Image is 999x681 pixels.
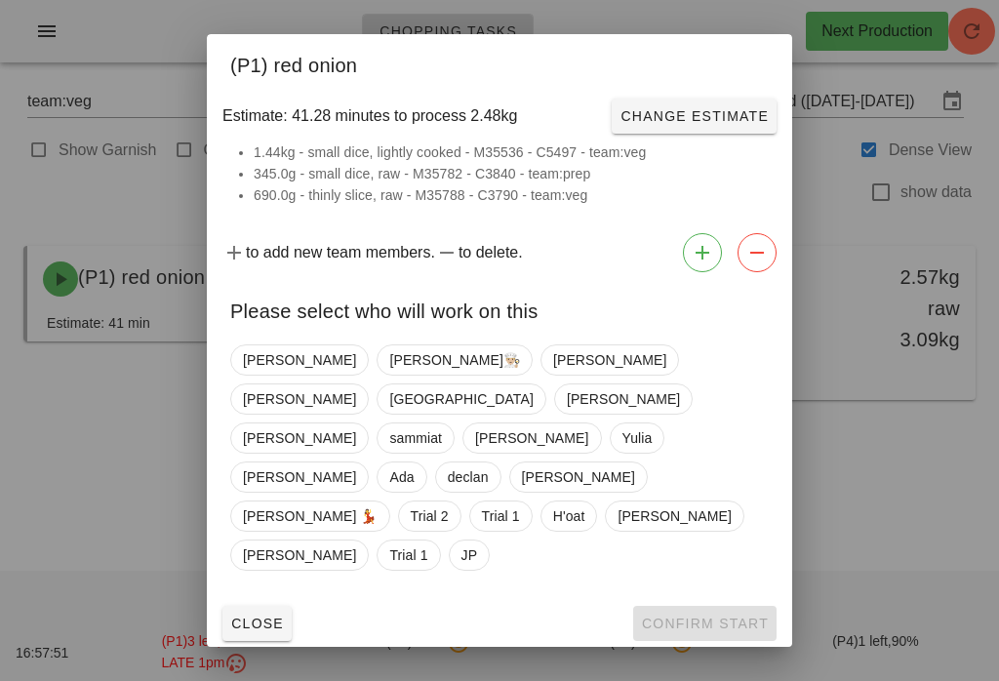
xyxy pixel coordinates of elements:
[618,501,731,531] span: [PERSON_NAME]
[230,616,284,631] span: Close
[207,225,792,280] div: to add new team members. to delete.
[389,384,533,414] span: [GEOGRAPHIC_DATA]
[254,184,769,206] li: 690.0g - thinly slice, raw - M35788 - C3790 - team:veg
[243,501,378,531] span: [PERSON_NAME] 💃
[254,163,769,184] li: 345.0g - small dice, raw - M35782 - C3840 - team:prep
[222,606,292,641] button: Close
[243,541,356,570] span: [PERSON_NAME]
[207,34,792,91] div: (P1) red onion
[389,541,427,570] span: Trial 1
[207,280,792,337] div: Please select who will work on this
[389,345,520,375] span: [PERSON_NAME]👨🏼‍🍳
[243,384,356,414] span: [PERSON_NAME]
[475,423,588,453] span: [PERSON_NAME]
[254,141,769,163] li: 1.44kg - small dice, lightly cooked - M35536 - C5497 - team:veg
[461,541,478,570] span: JP
[553,345,666,375] span: [PERSON_NAME]
[411,501,449,531] span: Trial 2
[553,501,585,531] span: H'oat
[612,99,777,134] button: Change Estimate
[619,108,769,124] span: Change Estimate
[222,104,517,128] span: Estimate: 41.28 minutes to process 2.48kg
[482,501,520,531] span: Trial 1
[567,384,680,414] span: [PERSON_NAME]
[389,462,414,492] span: Ada
[243,423,356,453] span: [PERSON_NAME]
[243,345,356,375] span: [PERSON_NAME]
[622,423,653,453] span: Yulia
[389,423,442,453] span: sammiat
[243,462,356,492] span: [PERSON_NAME]
[448,462,489,492] span: declan
[522,462,635,492] span: [PERSON_NAME]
